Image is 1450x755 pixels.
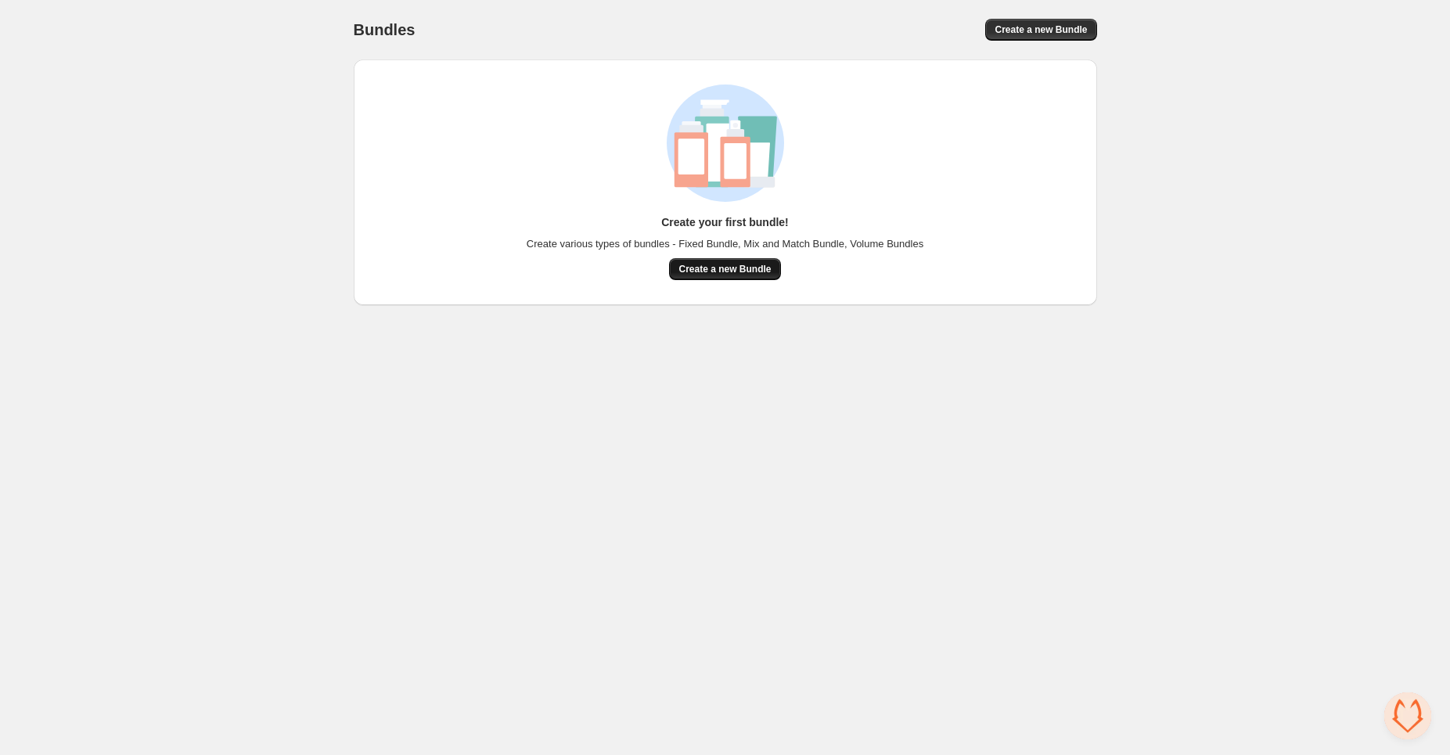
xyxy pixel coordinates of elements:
[678,263,771,275] span: Create a new Bundle
[1384,692,1431,739] a: Open chat
[995,23,1087,36] span: Create a new Bundle
[354,20,416,39] h1: Bundles
[527,236,923,252] span: Create various types of bundles - Fixed Bundle, Mix and Match Bundle, Volume Bundles
[985,19,1096,41] button: Create a new Bundle
[669,258,780,280] button: Create a new Bundle
[661,214,789,230] h3: Create your first bundle!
